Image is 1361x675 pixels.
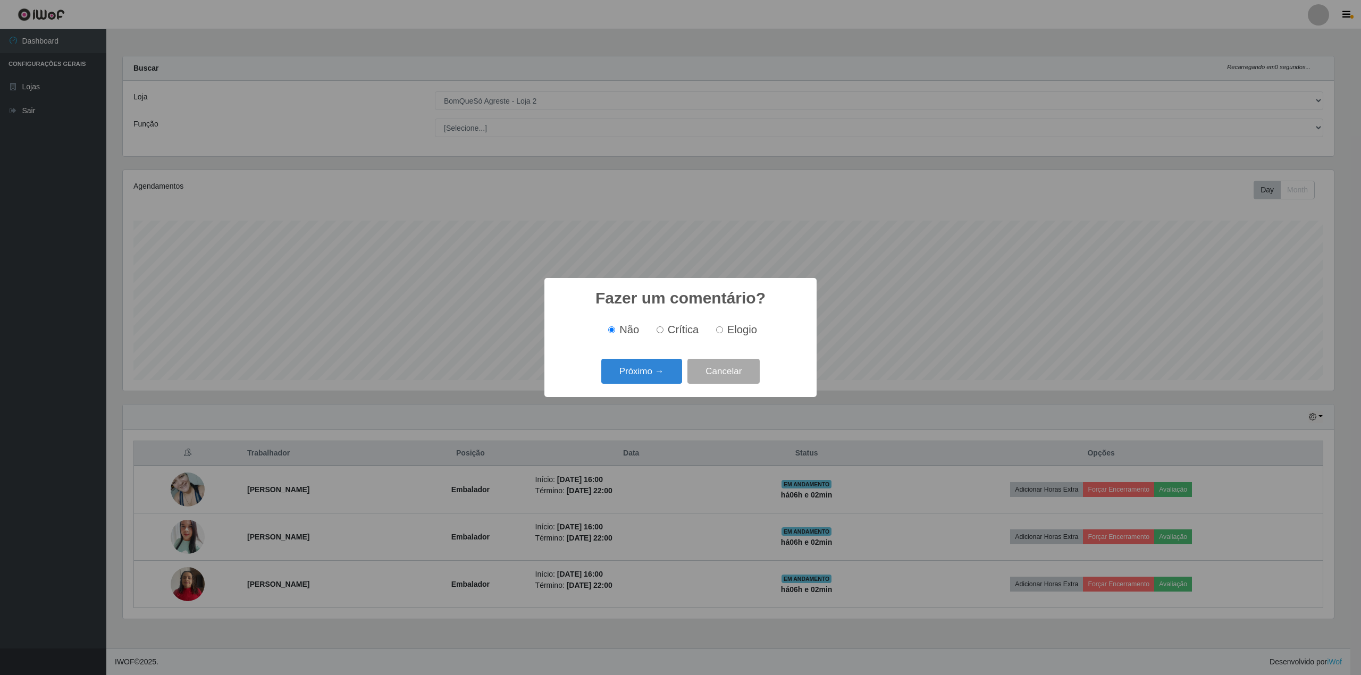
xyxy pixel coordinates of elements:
[601,359,682,384] button: Próximo →
[657,326,663,333] input: Crítica
[668,324,699,335] span: Crítica
[595,289,766,308] h2: Fazer um comentário?
[608,326,615,333] input: Não
[687,359,760,384] button: Cancelar
[619,324,639,335] span: Não
[716,326,723,333] input: Elogio
[727,324,757,335] span: Elogio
